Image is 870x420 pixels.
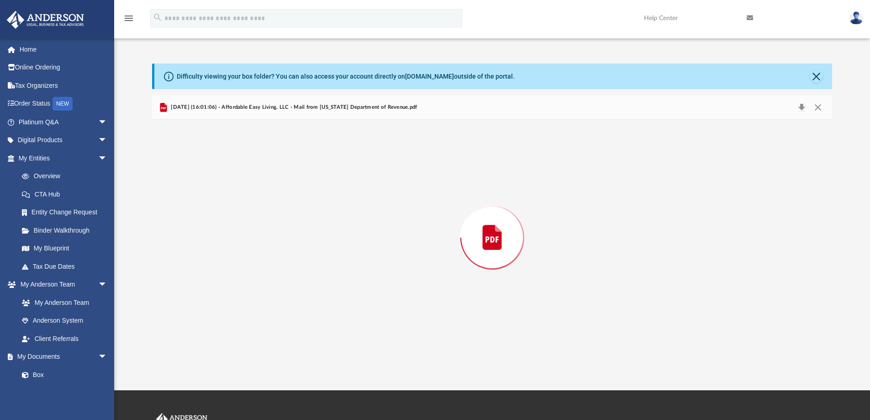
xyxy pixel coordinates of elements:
span: arrow_drop_down [98,276,116,294]
a: Digital Productsarrow_drop_down [6,131,121,149]
a: My Blueprint [13,239,116,258]
button: Close [810,101,826,114]
div: Difficulty viewing your box folder? You can also access your account directly on outside of the p... [177,72,515,81]
i: menu [123,13,134,24]
a: [DOMAIN_NAME] [405,73,454,80]
a: Order StatusNEW [6,95,121,113]
a: Binder Walkthrough [13,221,121,239]
button: Close [810,70,823,83]
a: Box [13,366,112,384]
a: Meeting Minutes [13,384,116,402]
a: Anderson System [13,312,116,330]
a: menu [123,17,134,24]
a: Entity Change Request [13,203,121,222]
a: Home [6,40,121,58]
div: NEW [53,97,73,111]
a: My Anderson Team [13,293,112,312]
a: My Entitiesarrow_drop_down [6,149,121,167]
a: Overview [13,167,121,186]
span: arrow_drop_down [98,149,116,168]
a: My Anderson Teamarrow_drop_down [6,276,116,294]
a: CTA Hub [13,185,121,203]
span: arrow_drop_down [98,131,116,150]
a: Online Ordering [6,58,121,77]
span: [DATE] (16:01:06) - Affordable Easy Living, LLC - Mail from [US_STATE] Department of Revenue.pdf [169,103,417,112]
img: User Pic [849,11,863,25]
i: search [153,12,163,22]
button: Download [793,101,810,114]
img: Anderson Advisors Platinum Portal [4,11,87,29]
span: arrow_drop_down [98,113,116,132]
a: My Documentsarrow_drop_down [6,348,116,366]
a: Tax Organizers [6,76,121,95]
a: Platinum Q&Aarrow_drop_down [6,113,121,131]
span: arrow_drop_down [98,348,116,367]
div: Preview [152,96,833,356]
a: Client Referrals [13,330,116,348]
a: Tax Due Dates [13,257,121,276]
